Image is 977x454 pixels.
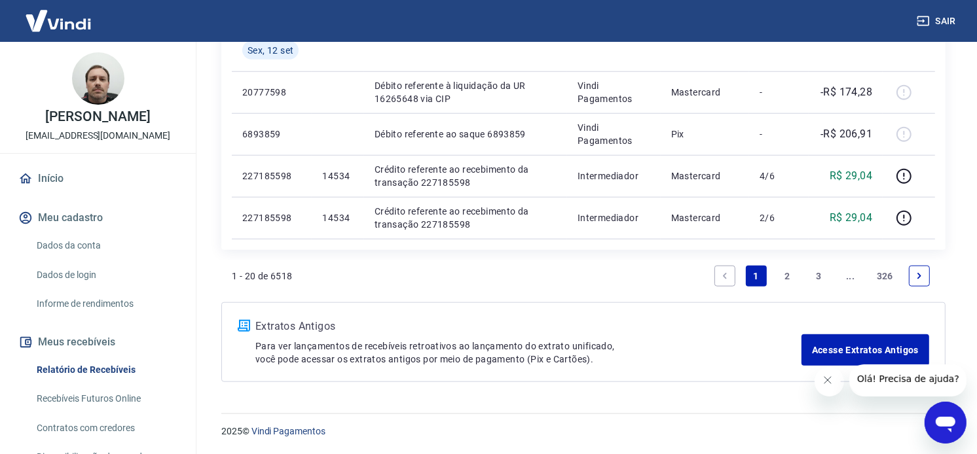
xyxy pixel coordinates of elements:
p: Intermediador [578,211,650,224]
a: Relatório de Recebíveis [31,357,180,383]
p: - [760,86,798,99]
iframe: Fechar mensagem [815,367,844,396]
img: ícone [238,320,250,332]
p: 14534 [322,169,353,183]
a: Page 1 is your current page [746,266,767,287]
ul: Pagination [709,260,935,292]
p: R$ 29,04 [830,168,872,184]
p: Débito referente ao saque 6893859 [375,128,557,141]
a: Dados da conta [31,232,180,259]
iframe: Mensagem da empresa [849,364,967,396]
p: -R$ 206,91 [820,126,872,142]
p: Mastercard [671,169,739,183]
a: Contratos com credores [31,415,180,442]
img: Vindi [16,1,101,41]
a: Page 2 [777,266,798,287]
button: Sair [914,9,961,33]
a: Vindi Pagamentos [251,426,325,436]
p: 227185598 [242,211,301,224]
p: 14534 [322,211,353,224]
p: 1 - 20 de 6518 [232,270,293,283]
p: [PERSON_NAME] [45,110,150,124]
a: Início [16,164,180,193]
p: 6893859 [242,128,301,141]
button: Meus recebíveis [16,328,180,357]
a: Acesse Extratos Antigos [802,334,929,366]
p: Crédito referente ao recebimento da transação 227185598 [375,163,557,189]
p: Pix [671,128,739,141]
a: Dados de login [31,262,180,288]
a: Recebíveis Futuros Online [31,385,180,412]
p: Débito referente à liquidação da UR 16265648 via CIP [375,79,557,105]
p: -R$ 174,28 [820,84,872,100]
p: R$ 29,04 [830,210,872,226]
p: 2025 © [221,425,946,438]
a: Jump forward [840,266,861,287]
p: 4/6 [760,169,798,183]
a: Informe de rendimentos [31,290,180,317]
a: Page 3 [809,266,830,287]
p: - [760,128,798,141]
p: Para ver lançamentos de recebíveis retroativos ao lançamento do extrato unificado, você pode aces... [255,340,802,366]
p: Mastercard [671,211,739,224]
p: [EMAIL_ADDRESS][DOMAIN_NAME] [26,129,170,143]
a: Next page [909,266,930,287]
p: Mastercard [671,86,739,99]
p: Vindi Pagamentos [578,121,650,147]
a: Previous page [714,266,735,287]
a: Page 326 [872,266,898,287]
p: 227185598 [242,169,301,183]
p: 2/6 [760,211,798,224]
p: 20777598 [242,86,301,99]
p: Vindi Pagamentos [578,79,650,105]
iframe: Botão para abrir a janela de mensagens [925,402,967,444]
span: Sex, 12 set [248,44,293,57]
img: 4509ce8d-3479-4caf-924c-9c261a9194b9.jpeg [72,52,124,105]
p: Crédito referente ao recebimento da transação 227185598 [375,205,557,231]
p: Intermediador [578,169,650,183]
button: Meu cadastro [16,203,180,232]
p: Extratos Antigos [255,319,802,334]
